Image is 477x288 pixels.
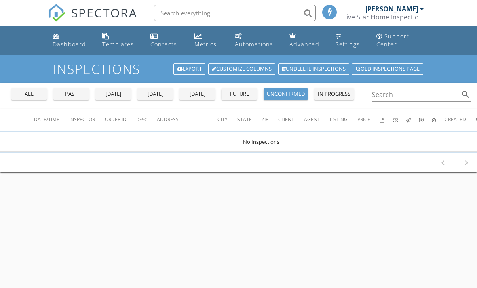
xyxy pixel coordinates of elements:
[267,90,305,98] div: unconfirmed
[157,109,217,131] th: Address: Not sorted.
[69,116,95,123] span: Inspector
[53,40,86,48] div: Dashboard
[69,109,105,131] th: Inspector: Not sorted.
[191,29,225,52] a: Metrics
[194,40,217,48] div: Metrics
[372,88,459,101] input: Search
[99,90,128,98] div: [DATE]
[173,63,205,75] a: Export
[330,116,348,123] span: Listing
[11,88,47,100] button: all
[232,29,279,52] a: Automations (Basic)
[15,90,44,98] div: all
[154,5,316,21] input: Search everything...
[49,29,93,52] a: Dashboard
[278,109,304,131] th: Client: Not sorted.
[208,63,275,75] a: Customize Columns
[136,109,157,131] th: Desc: Not sorted.
[217,116,228,123] span: City
[332,29,367,52] a: Settings
[102,40,134,48] div: Templates
[343,13,424,21] div: Five Star Home Inspections
[357,109,380,131] th: Price: Not sorted.
[217,109,237,131] th: City: Not sorted.
[318,90,350,98] div: in progress
[314,88,354,100] button: in progress
[57,90,86,98] div: past
[304,116,320,123] span: Agent
[365,5,418,13] div: [PERSON_NAME]
[406,109,419,131] th: Published: Not sorted.
[157,116,179,123] span: Address
[225,90,254,98] div: future
[105,116,127,123] span: Order ID
[432,109,445,131] th: Canceled: Not sorted.
[237,109,262,131] th: State: Not sorted.
[137,88,173,100] button: [DATE]
[376,32,409,48] div: Support Center
[179,88,215,100] button: [DATE]
[373,29,428,52] a: Support Center
[34,109,69,131] th: Date/Time: Not sorted.
[264,88,308,100] button: unconfirmed
[262,109,278,131] th: Zip: Not sorted.
[380,109,393,131] th: Agreements signed: Not sorted.
[237,116,252,123] span: State
[53,88,89,100] button: past
[141,90,170,98] div: [DATE]
[304,109,330,131] th: Agent: Not sorted.
[95,88,131,100] button: [DATE]
[53,62,424,76] h1: Inspections
[222,88,257,100] button: future
[330,109,357,131] th: Listing: Not sorted.
[445,116,466,123] span: Created
[419,109,432,131] th: Submitted: Not sorted.
[393,109,406,131] th: Paid: Not sorted.
[336,40,360,48] div: Settings
[147,29,185,52] a: Contacts
[278,63,349,75] a: Undelete inspections
[262,116,268,123] span: Zip
[105,109,136,131] th: Order ID: Not sorted.
[136,116,147,122] span: Desc
[278,116,294,123] span: Client
[48,4,65,22] img: The Best Home Inspection Software - Spectora
[99,29,141,52] a: Templates
[71,4,137,21] span: SPECTORA
[286,29,326,52] a: Advanced
[461,90,471,99] i: search
[235,40,273,48] div: Automations
[150,40,177,48] div: Contacts
[34,116,59,123] span: Date/Time
[183,90,212,98] div: [DATE]
[289,40,319,48] div: Advanced
[445,109,476,131] th: Created: Not sorted.
[48,11,137,28] a: SPECTORA
[352,63,423,75] a: Old inspections page
[357,116,370,123] span: Price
